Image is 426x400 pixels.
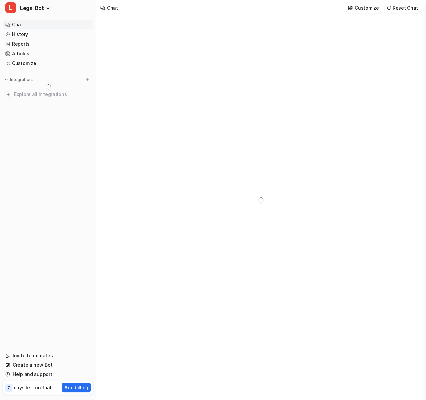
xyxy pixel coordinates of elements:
[355,4,379,11] p: Customize
[3,370,93,379] a: Help and support
[3,76,36,83] button: Integrations
[3,90,93,99] a: Explore all integrations
[3,360,93,370] a: Create a new Bot
[10,77,34,82] p: Integrations
[107,4,118,11] div: Chat
[5,2,16,13] span: L
[346,3,381,13] button: Customize
[14,89,91,100] span: Explore all integrations
[3,20,93,29] a: Chat
[85,77,90,82] img: menu_add.svg
[3,351,93,360] a: Invite teammates
[14,384,51,391] p: days left on trial
[4,77,9,82] img: expand menu
[5,91,12,98] img: explore all integrations
[3,59,93,68] a: Customize
[3,49,93,58] a: Articles
[62,383,91,392] button: Add billing
[20,3,44,13] span: Legal Bot
[3,30,93,39] a: History
[7,385,10,391] p: 7
[348,5,353,10] img: customize
[385,3,421,13] button: Reset Chat
[387,5,391,10] img: reset
[3,39,93,49] a: Reports
[64,384,88,391] p: Add billing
